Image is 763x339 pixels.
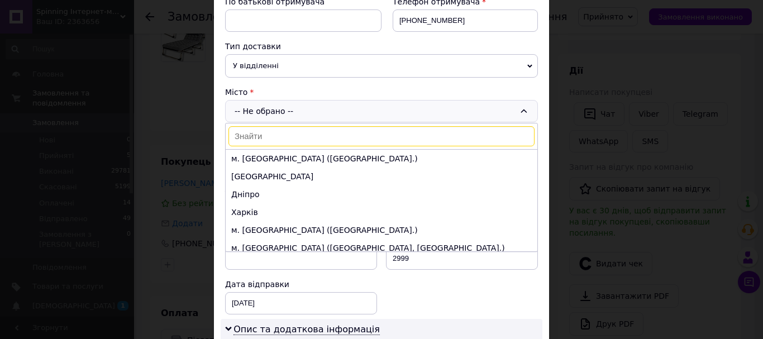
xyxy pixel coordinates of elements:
div: Дата відправки [225,279,377,290]
span: У відділенні [225,54,538,78]
span: Опис та додаткова інформація [233,324,380,335]
input: +380 [393,9,538,32]
li: Дніпро [226,185,537,203]
span: Тип доставки [225,42,281,51]
li: Харків [226,203,537,221]
div: -- Не обрано -- [225,100,538,122]
li: [GEOGRAPHIC_DATA] [226,168,537,185]
div: Місто [225,87,538,98]
input: Знайти [228,126,535,146]
li: м. [GEOGRAPHIC_DATA] ([GEOGRAPHIC_DATA], [GEOGRAPHIC_DATA].) [226,239,537,257]
li: м. [GEOGRAPHIC_DATA] ([GEOGRAPHIC_DATA].) [226,150,537,168]
li: м. [GEOGRAPHIC_DATA] ([GEOGRAPHIC_DATA].) [226,221,537,239]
